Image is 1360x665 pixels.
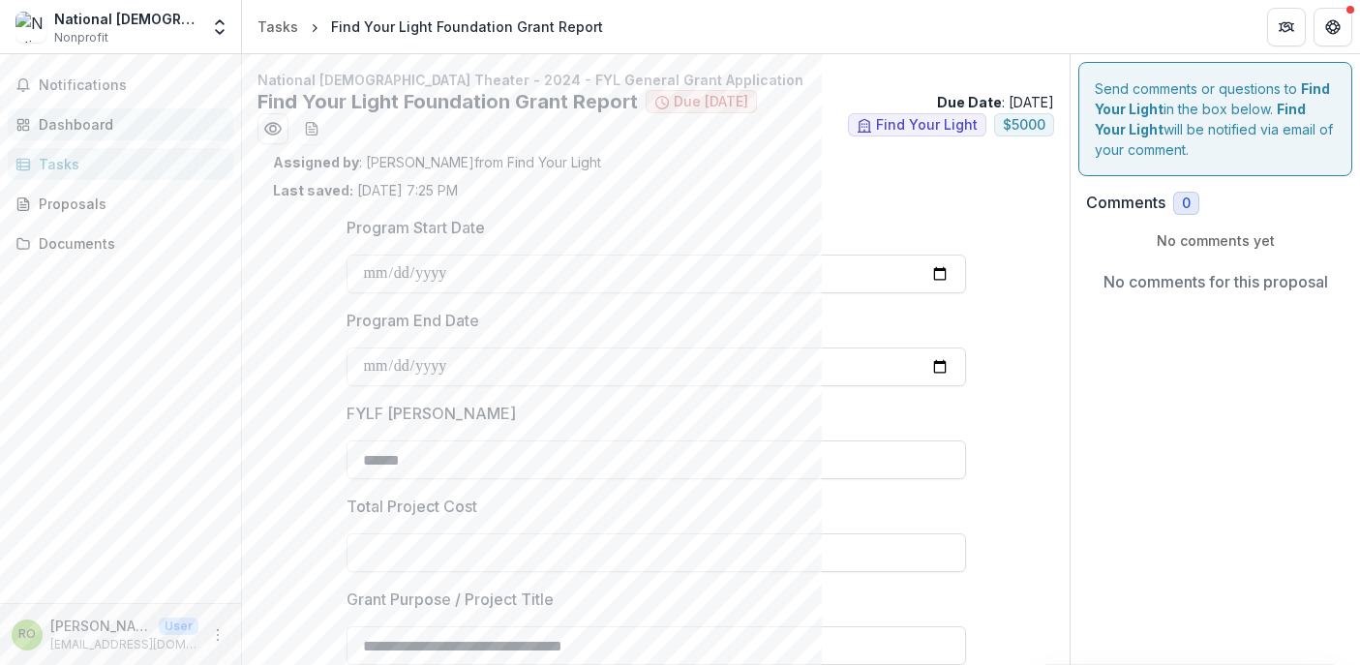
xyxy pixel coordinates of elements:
a: Documents [8,227,233,259]
div: Proposals [39,194,218,214]
strong: Assigned by [273,154,359,170]
button: download-word-button [296,113,327,144]
strong: Last saved: [273,182,353,198]
p: : [DATE] [937,92,1054,112]
strong: Due Date [937,94,1002,110]
div: Find Your Light Foundation Grant Report [331,16,603,37]
p: No comments yet [1086,230,1345,251]
h2: Comments [1086,194,1165,212]
div: Send comments or questions to in the box below. will be notified via email of your comment. [1078,62,1352,176]
button: Notifications [8,70,233,101]
button: Get Help [1314,8,1352,46]
div: Dashboard [39,114,218,135]
p: User [159,618,198,635]
a: Proposals [8,188,233,220]
div: Documents [39,233,218,254]
p: Program Start Date [347,216,485,239]
p: Program End Date [347,309,479,332]
p: : [PERSON_NAME] from Find Your Light [273,152,1039,172]
div: National [DEMOGRAPHIC_DATA] Theater [54,9,198,29]
span: Due [DATE] [674,94,748,110]
p: [DATE] 7:25 PM [273,180,458,200]
span: 0 [1182,196,1191,212]
span: $ 5000 [1003,117,1045,134]
p: National [DEMOGRAPHIC_DATA] Theater - 2024 - FYL General Grant Application [257,70,1054,90]
h2: Find Your Light Foundation Grant Report [257,90,638,113]
p: Grant Purpose / Project Title [347,588,554,611]
img: National Queer Theater [15,12,46,43]
button: Partners [1267,8,1306,46]
a: Tasks [8,148,233,180]
nav: breadcrumb [250,13,611,41]
button: Open entity switcher [206,8,233,46]
div: Tasks [39,154,218,174]
p: [EMAIL_ADDRESS][DOMAIN_NAME] [50,636,198,653]
div: Tasks [257,16,298,37]
span: Find Your Light [876,117,978,134]
a: Tasks [250,13,306,41]
p: No comments for this proposal [1103,270,1328,293]
button: More [206,623,229,647]
button: Preview ec37d249-103d-4125-90e0-ef5b3b5c1bc5.pdf [257,113,288,144]
span: Notifications [39,77,226,94]
div: Rose Orser [18,628,36,641]
p: FYLF [PERSON_NAME] [347,402,516,425]
p: [PERSON_NAME] [50,616,151,636]
a: Dashboard [8,108,233,140]
span: Nonprofit [54,29,108,46]
p: Total Project Cost [347,495,477,518]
